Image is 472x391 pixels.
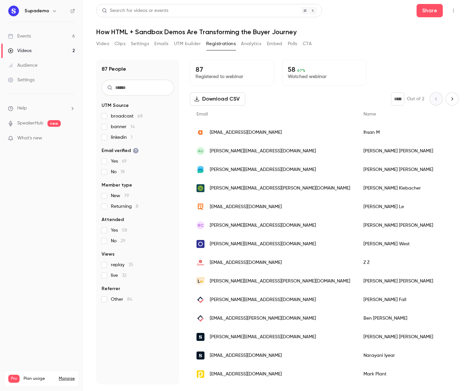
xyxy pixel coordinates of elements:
button: UTM builder [174,39,201,49]
span: [PERSON_NAME][EMAIL_ADDRESS][DOMAIN_NAME] [210,166,316,173]
span: Referrer [102,285,120,292]
span: linkedin [111,134,132,141]
span: 84 [127,297,132,302]
span: [EMAIL_ADDRESS][DOMAIN_NAME] [210,129,282,136]
img: supademo.com [197,352,204,359]
span: [EMAIL_ADDRESS][PERSON_NAME][DOMAIN_NAME] [210,315,316,322]
button: Polls [288,39,297,49]
span: 69 [122,159,127,164]
span: [PERSON_NAME][EMAIL_ADDRESS][PERSON_NAME][DOMAIN_NAME] [210,185,350,192]
span: 8 [136,204,138,209]
img: lucidworks.com [197,277,204,285]
span: banner [111,123,135,130]
img: quotetome.com [197,203,204,211]
button: Clips [115,39,125,49]
div: [PERSON_NAME] [PERSON_NAME] [357,328,458,346]
p: 58 [288,65,361,73]
div: [PERSON_NAME] [PERSON_NAME] [357,272,458,290]
p: Out of 2 [407,96,424,102]
span: [EMAIL_ADDRESS][DOMAIN_NAME] [210,352,282,359]
button: Registrations [206,39,236,49]
img: refnow.co.uk [197,296,204,304]
span: Email verified [102,147,139,154]
p: Watched webinar [288,73,361,80]
span: Help [17,105,27,112]
button: Analytics [241,39,262,49]
span: [PERSON_NAME][EMAIL_ADDRESS][PERSON_NAME][DOMAIN_NAME] [210,278,350,285]
a: Manage [59,376,75,381]
button: Top Bar Actions [448,5,459,16]
span: [PERSON_NAME][EMAIL_ADDRESS][DOMAIN_NAME] [210,222,316,229]
button: Settings [131,39,149,49]
section: facet-groups [102,102,174,303]
span: 67 % [297,68,305,73]
span: [EMAIL_ADDRESS][DOMAIN_NAME] [210,259,282,266]
span: 32 [122,273,126,278]
a: SpeakerHub [17,120,43,127]
div: [PERSON_NAME] Kiebacher [357,179,458,197]
span: broadcast [111,113,143,119]
img: previ.se [197,370,204,378]
span: Pro [8,375,20,383]
div: Search for videos or events [102,7,168,14]
button: Embed [267,39,282,49]
button: Video [96,39,109,49]
span: No [111,238,125,244]
li: help-dropdown-opener [8,105,75,112]
div: Mark Plant [357,365,458,383]
p: Registered to webinar [196,73,269,80]
h1: How HTML + Sandbox Demos Are Transforming the Buyer Journey [96,28,459,36]
div: [PERSON_NAME] Fall [357,290,458,309]
span: new [47,120,61,127]
span: Yes [111,158,127,165]
button: CTA [303,39,312,49]
button: Download CSV [190,92,245,106]
span: 29 [120,239,125,243]
span: Views [102,251,115,258]
span: RC [198,222,203,228]
button: Emails [154,39,168,49]
img: ris.bz.it [197,184,204,192]
div: [PERSON_NAME] [PERSON_NAME] [357,160,458,179]
img: Supademo [8,6,19,16]
div: Ihsan M [357,123,458,142]
div: [PERSON_NAME] [PERSON_NAME] [357,216,458,235]
span: Email [197,112,208,117]
span: [PERSON_NAME][EMAIL_ADDRESS][DOMAIN_NAME] [210,334,316,341]
button: Share [417,4,443,17]
div: Z Z [357,253,458,272]
span: [EMAIL_ADDRESS][DOMAIN_NAME] [210,203,282,210]
span: What's new [17,135,42,142]
span: No [111,169,125,175]
span: 14 [130,124,135,129]
div: [PERSON_NAME] Le [357,197,458,216]
span: AU [198,148,203,154]
span: [PERSON_NAME][EMAIL_ADDRESS][DOMAIN_NAME] [210,296,316,303]
span: replay [111,262,133,268]
span: Plan usage [24,376,55,381]
span: New [111,193,129,199]
span: [PERSON_NAME][EMAIL_ADDRESS][DOMAIN_NAME] [210,148,316,155]
span: live [111,272,126,279]
img: supademo.com [197,333,204,341]
iframe: Noticeable Trigger [67,135,75,141]
span: UTM Source [102,102,129,109]
span: 58 [122,228,127,233]
span: 35 [128,263,133,267]
div: Events [8,33,31,39]
span: Returning [111,203,138,210]
span: [EMAIL_ADDRESS][DOMAIN_NAME] [210,371,282,378]
div: [PERSON_NAME] West [357,235,458,253]
div: Ben [PERSON_NAME] [357,309,458,328]
span: 79 [124,194,129,198]
div: Audience [8,62,38,69]
h6: Supademo [25,8,49,14]
span: 68 [137,114,143,118]
img: zerrow.com [197,259,204,267]
span: 18 [120,170,125,174]
div: Videos [8,47,32,54]
span: Other [111,296,132,303]
span: Name [363,112,376,117]
div: Settings [8,77,35,83]
div: [PERSON_NAME] [PERSON_NAME] [357,142,458,160]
